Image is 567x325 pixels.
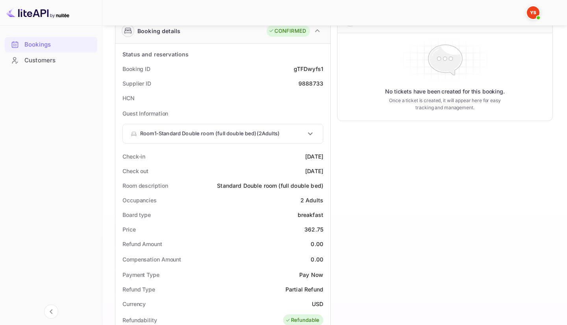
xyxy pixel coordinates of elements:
[305,152,323,161] div: [DATE]
[305,167,323,175] div: [DATE]
[122,152,145,161] div: Check-in
[122,225,136,233] div: Price
[311,240,323,248] div: 0.00
[312,300,323,308] div: USD
[285,285,323,293] div: Partial Refund
[122,300,146,308] div: Currency
[527,6,539,19] img: Yandex Support
[123,124,323,143] div: Room1-Standard Double room (full double bed)(2Adults)
[122,240,162,248] div: Refund Amount
[122,316,157,324] div: Refundability
[298,79,323,88] div: 9888733
[122,181,168,190] div: Room description
[304,225,323,233] div: 362.75
[137,27,180,35] div: Booking details
[122,271,159,279] div: Payment Type
[24,56,93,65] div: Customers
[5,53,97,67] a: Customers
[269,27,306,35] div: CONFIRMED
[299,271,323,279] div: Pay Now
[311,255,323,263] div: 0.00
[122,255,181,263] div: Compensation Amount
[285,316,320,324] div: Refundable
[5,37,97,52] a: Bookings
[122,65,150,73] div: Booking ID
[122,79,151,88] div: Supplier ID
[298,211,323,219] div: breakfast
[122,94,135,102] div: HCN
[122,109,323,118] p: Guest Information
[122,167,148,175] div: Check out
[122,211,151,219] div: Board type
[6,6,69,19] img: LiteAPI logo
[24,40,93,49] div: Bookings
[385,88,505,95] p: No tickets have been created for this booking.
[122,285,155,293] div: Refund Type
[140,130,280,138] p: Room 1 - Standard Double room (full double bed) ( 2 Adults )
[387,97,502,111] p: Once a ticket is created, it will appear here for easy tracking and management.
[44,304,58,319] button: Collapse navigation
[5,53,97,68] div: Customers
[122,196,157,204] div: Occupancies
[300,196,323,204] div: 2 Adults
[122,50,189,58] div: Status and reservations
[294,65,323,73] div: gTFDwyfs1
[217,181,323,190] div: Standard Double room (full double bed)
